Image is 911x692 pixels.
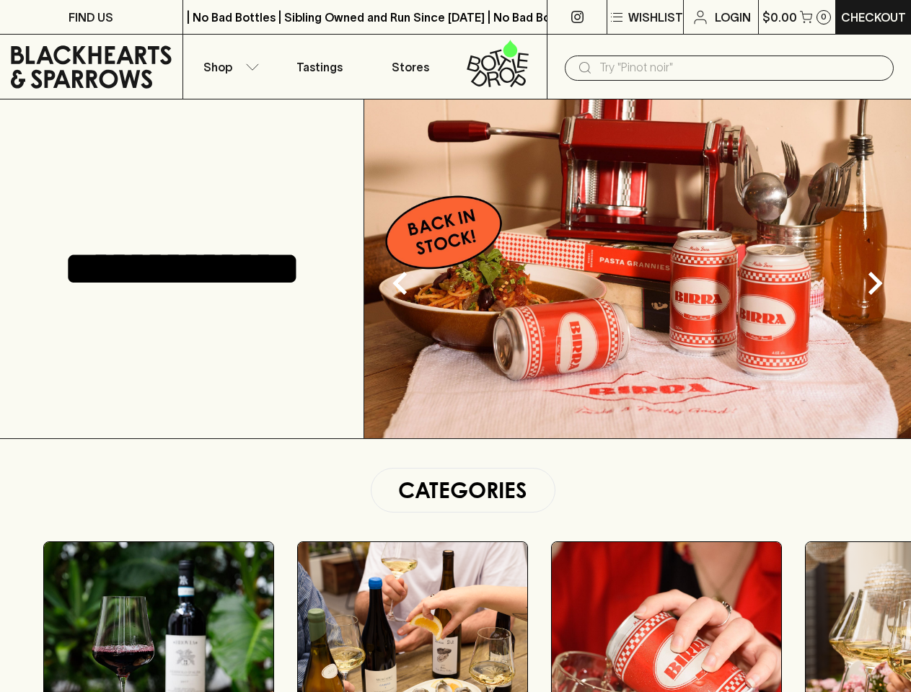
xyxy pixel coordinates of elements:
p: Shop [203,58,232,76]
p: FIND US [69,9,113,26]
p: Wishlist [628,9,683,26]
h1: Categories [377,474,549,506]
button: Next [846,254,904,312]
a: Stores [365,35,456,99]
p: Checkout [841,9,906,26]
img: optimise [364,99,911,438]
p: $0.00 [762,9,797,26]
button: Shop [183,35,274,99]
p: 0 [821,13,827,21]
a: Tastings [274,35,365,99]
p: Stores [392,58,429,76]
input: Try "Pinot noir" [599,56,882,79]
button: Previous [371,254,429,312]
p: Tastings [296,58,343,76]
p: Login [715,9,751,26]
